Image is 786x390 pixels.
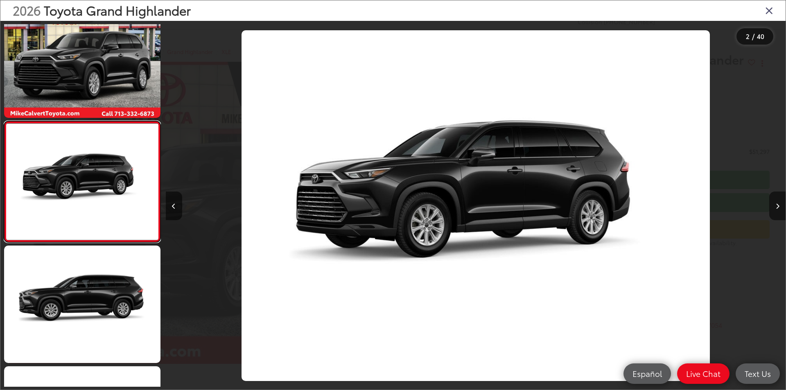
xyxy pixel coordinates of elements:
span: Text Us [741,368,775,379]
span: 2 [746,32,750,41]
span: / [751,34,755,39]
span: 40 [757,32,764,41]
div: 2026 Toyota Grand Highlander XLE 1 [166,30,786,381]
button: Next image [769,192,786,220]
span: Español [628,368,666,379]
span: Live Chat [682,368,725,379]
i: Close gallery [765,5,773,16]
a: Live Chat [677,363,730,384]
a: Español [623,363,671,384]
span: Toyota Grand Highlander [44,1,191,19]
img: 2026 Toyota Grand Highlander XLE [5,124,160,240]
img: 2026 Toyota Grand Highlander XLE [242,30,710,381]
button: Previous image [166,192,182,220]
a: Text Us [736,363,780,384]
span: 2026 [13,1,41,19]
img: 2026 Toyota Grand Highlander XLE [2,245,162,364]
